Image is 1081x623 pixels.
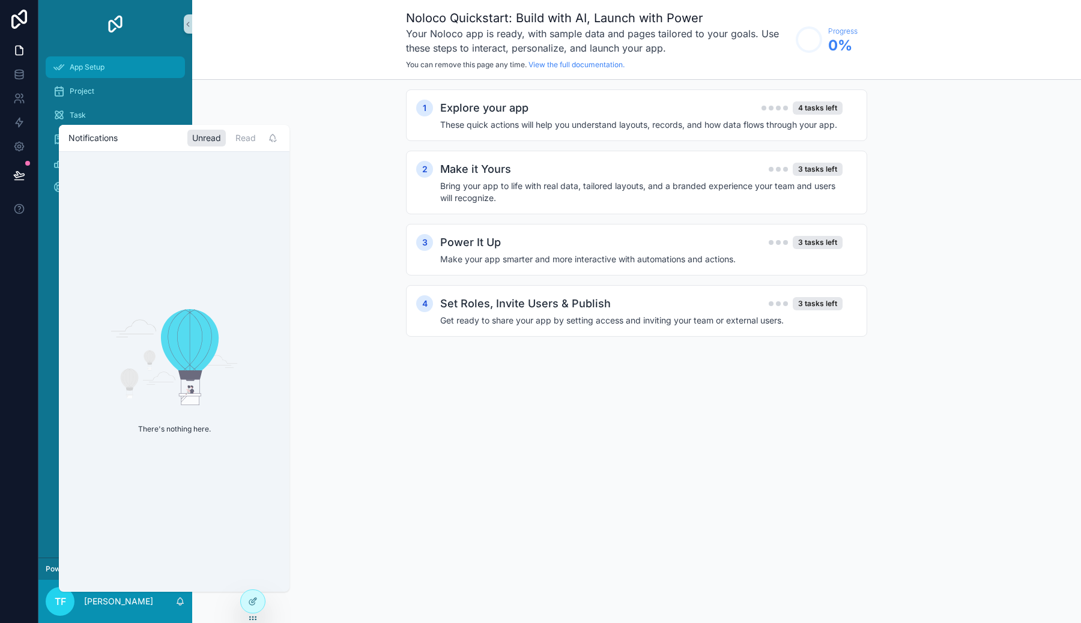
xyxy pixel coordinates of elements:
[828,36,858,55] span: 0 %
[46,128,185,150] a: Client
[46,80,185,102] a: Project
[106,14,125,34] img: App logo
[46,152,185,174] a: Payment
[406,26,790,55] h3: Your Noloco app is ready, with sample data and pages tailored to your goals. Use these steps to i...
[38,48,192,214] div: scrollable content
[38,558,192,580] a: Powered by
[46,564,86,574] span: Powered by
[70,110,86,120] span: Task
[55,594,66,609] span: TF
[46,104,185,126] a: Task
[46,176,185,198] a: Time Log
[70,86,94,96] span: Project
[406,10,790,26] h1: Noloco Quickstart: Build with AI, Launch with Power
[84,595,153,607] p: [PERSON_NAME]
[187,130,226,146] div: Unread
[46,56,185,78] a: App Setup
[70,62,104,72] span: App Setup
[406,60,527,69] span: You can remove this page any time.
[129,415,220,444] p: There's nothing here.
[528,60,625,69] a: View the full documentation.
[231,130,261,146] div: Read
[68,132,118,144] h1: Notifications
[828,26,858,36] span: Progress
